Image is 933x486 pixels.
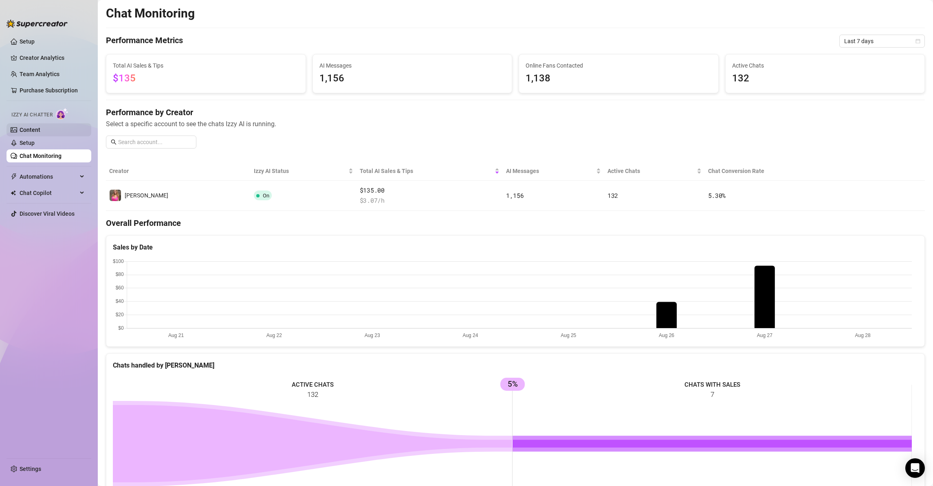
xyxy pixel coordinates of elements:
h2: Chat Monitoring [106,6,195,21]
a: Team Analytics [20,71,59,77]
div: Open Intercom Messenger [905,458,925,478]
span: AI Messages [506,166,594,175]
span: On [263,193,269,199]
a: Chat Monitoring [20,153,62,159]
img: logo-BBDzfeDw.svg [7,20,68,28]
span: Total AI Sales & Tips [360,166,493,175]
span: $135 [113,72,136,84]
span: 5.30 % [708,191,726,199]
span: Online Fans Contacted [526,61,712,70]
a: Settings [20,466,41,472]
span: Active Chats [732,61,918,70]
th: Chat Conversion Rate [705,162,843,181]
img: Chat Copilot [11,190,16,196]
div: Sales by Date [113,242,918,252]
span: 1,138 [526,71,712,86]
a: Creator Analytics [20,51,85,64]
span: Total AI Sales & Tips [113,61,299,70]
span: Chat Copilot [20,186,77,199]
span: Active Chats [607,166,695,175]
a: Setup [20,38,35,45]
span: [PERSON_NAME] [125,192,168,199]
span: 132 [732,71,918,86]
th: AI Messages [503,162,604,181]
span: calendar [915,39,920,44]
th: Active Chats [604,162,705,181]
span: Automations [20,170,77,183]
th: Creator [106,162,251,181]
span: 1,156 [319,71,506,86]
span: $ 3.07 /h [360,196,500,206]
img: AI Chatter [56,108,68,120]
h4: Performance Metrics [106,35,183,48]
span: $135.00 [360,186,500,195]
span: Izzy AI Chatter [11,111,53,119]
span: AI Messages [319,61,506,70]
th: Izzy AI Status [251,162,356,181]
h4: Performance by Creator [106,107,925,118]
a: Discover Viral Videos [20,210,75,217]
a: Purchase Subscription [20,87,78,94]
div: Chats handled by [PERSON_NAME] [113,360,918,370]
span: Select a specific account to see the chats Izzy AI is running. [106,119,925,129]
span: Izzy AI Status [254,166,347,175]
span: 132 [607,191,618,199]
a: Setup [20,140,35,146]
span: search [111,139,117,145]
h4: Overall Performance [106,217,925,229]
input: Search account... [118,138,191,147]
img: Amelia [110,190,121,201]
span: thunderbolt [11,173,17,180]
span: 1,156 [506,191,524,199]
a: Content [20,127,40,133]
span: Last 7 days [844,35,920,47]
th: Total AI Sales & Tips [356,162,503,181]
